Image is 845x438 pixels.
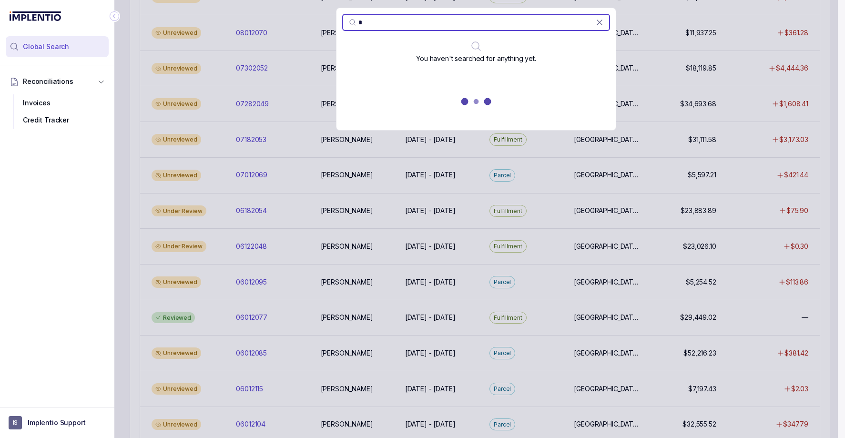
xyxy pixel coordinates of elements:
[13,112,101,129] div: Credit Tracker
[9,416,106,429] button: User initialsImplentio Support
[416,54,536,63] p: You haven't searched for anything yet.
[28,418,86,428] p: Implentio Support
[9,416,22,429] span: User initials
[13,94,101,112] div: Invoices
[23,77,73,86] span: Reconciliations
[6,71,109,92] button: Reconciliations
[23,42,69,51] span: Global Search
[6,92,109,131] div: Reconciliations
[109,10,120,22] div: Collapse Icon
